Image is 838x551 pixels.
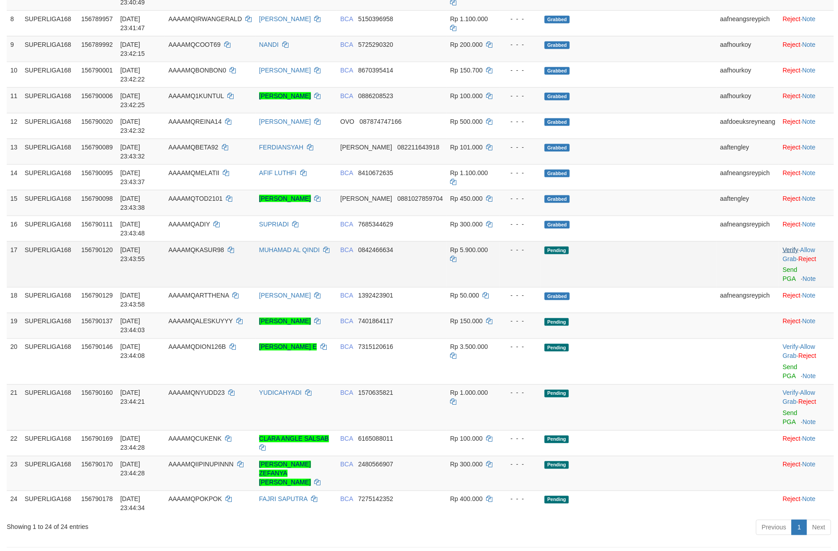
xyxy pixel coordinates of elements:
a: [PERSON_NAME] ZEFANYA [PERSON_NAME] [259,461,311,486]
td: 15 [7,190,21,216]
span: Pending [545,496,569,504]
span: · [783,389,815,406]
td: SUPERLIGA168 [21,491,78,516]
td: SUPERLIGA168 [21,216,78,241]
a: Note [802,169,816,176]
td: 22 [7,430,21,456]
span: Rp 100.000 [450,435,482,443]
span: BCA [340,292,353,299]
a: Reject [783,15,801,23]
span: AAAAMQCUKENK [168,435,221,443]
span: · [783,343,815,360]
div: - - - [503,434,537,443]
span: Rp 1.100.000 [450,169,488,176]
span: [DATE] 23:43:55 [120,246,145,262]
td: · · [779,241,834,287]
td: aafhourkoy [716,36,779,62]
div: - - - [503,343,537,352]
span: Grabbed [545,16,570,23]
a: Send PGA [783,364,797,380]
span: Rp 150.700 [450,67,482,74]
span: Rp 50.000 [450,292,479,299]
a: Reject [783,67,801,74]
td: · [779,164,834,190]
span: AAAAMQTOD2101 [168,195,222,202]
td: 23 [7,456,21,491]
a: Note [802,118,816,125]
a: AFIF LUTHFI [259,169,297,176]
td: SUPERLIGA168 [21,139,78,164]
td: · · [779,384,834,430]
a: Note [802,144,816,151]
span: AAAAMQCOOT69 [168,41,221,48]
a: Send PGA [783,410,797,426]
span: [DATE] 23:44:08 [120,343,145,360]
td: 24 [7,491,21,516]
span: [DATE] 23:44:21 [120,389,145,406]
span: [DATE] 23:43:58 [120,292,145,308]
span: Pending [545,461,569,469]
a: Note [803,275,816,283]
span: AAAAMQBONBON0 [168,67,226,74]
span: Rp 1.100.000 [450,15,488,23]
a: NANDI [259,41,279,48]
span: Rp 1.000.000 [450,389,488,397]
span: 156789957 [81,15,113,23]
span: BCA [340,318,353,325]
span: BCA [340,67,353,74]
td: · [779,139,834,164]
a: Reject [783,318,801,325]
span: Rp 200.000 [450,41,482,48]
span: Grabbed [545,67,570,75]
a: [PERSON_NAME] [259,118,311,125]
td: SUPERLIGA168 [21,36,78,62]
a: Previous [756,520,792,535]
a: Send PGA [783,266,797,283]
span: AAAAMQ1KUNTUL [168,92,224,99]
span: Grabbed [545,41,570,49]
span: Rp 500.000 [450,118,482,125]
td: SUPERLIGA168 [21,456,78,491]
span: BCA [340,461,353,468]
div: - - - [503,40,537,49]
td: 20 [7,339,21,384]
td: aafhourkoy [716,87,779,113]
td: 21 [7,384,21,430]
span: [DATE] 23:42:25 [120,92,145,108]
span: Copy 0881027859704 to clipboard [397,195,443,202]
span: Copy 7275142352 to clipboard [358,496,393,503]
span: [DATE] 23:44:28 [120,461,145,477]
span: 156790160 [81,389,113,397]
a: Note [802,41,816,48]
a: Note [802,461,816,468]
span: AAAAMQPOKPOK [168,496,222,503]
a: FERDIANSYAH [259,144,304,151]
span: Copy 1392423901 to clipboard [358,292,393,299]
div: - - - [503,143,537,152]
span: Rp 300.000 [450,221,482,228]
td: SUPERLIGA168 [21,313,78,339]
span: [DATE] 23:43:38 [120,195,145,211]
span: [DATE] 23:42:32 [120,118,145,134]
span: Pending [545,436,569,443]
span: 156790095 [81,169,113,176]
span: Copy 5150396958 to clipboard [358,15,393,23]
td: 9 [7,36,21,62]
span: [DATE] 23:44:03 [120,318,145,334]
a: Note [802,292,816,299]
a: Reject [783,41,801,48]
td: SUPERLIGA168 [21,164,78,190]
span: 156790020 [81,118,113,125]
span: Grabbed [545,170,570,177]
div: - - - [503,291,537,300]
a: CLARA ANGLE SALSAB [259,435,329,443]
span: Grabbed [545,118,570,126]
span: [DATE] 23:44:28 [120,435,145,452]
td: · [779,36,834,62]
span: AAAAMQALESKUYYY [168,318,233,325]
td: 8 [7,10,21,36]
span: 156790098 [81,195,113,202]
span: BCA [340,343,353,351]
span: AAAAMQBETA92 [168,144,218,151]
span: Copy 1570635821 to clipboard [358,389,393,397]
